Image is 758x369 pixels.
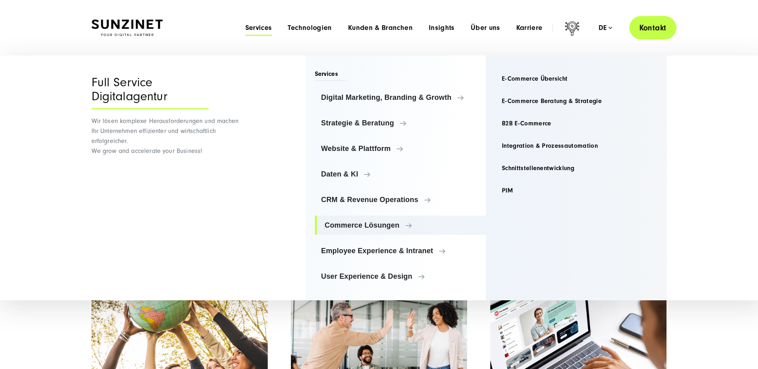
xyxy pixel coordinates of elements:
[288,24,332,32] a: Technologien
[315,139,486,158] a: Website & Plattform
[495,69,657,88] a: E-Commerce Übersicht
[325,221,480,229] span: Commerce Lösungen
[315,88,486,107] a: Digital Marketing, Branding & Growth
[495,91,657,111] a: E-Commerce Beratung & Strategie
[92,117,239,155] span: Wir lösen komplexe Herausforderungen und machen Ihr Unternehmen effizienter und wirtschaftlich er...
[92,75,209,109] div: Full Service Digitalagentur
[92,20,163,36] img: SUNZINET Full Service Digital Agentur
[315,190,486,209] a: CRM & Revenue Operations
[495,181,657,200] a: PIM
[321,247,480,255] span: Employee Experience & Intranet
[315,216,486,235] a: Commerce Lösungen
[315,69,348,81] span: Services
[321,145,480,153] span: Website & Plattform
[429,24,455,32] a: Insights
[495,114,657,133] a: B2B E-Commerce
[321,119,480,127] span: Strategie & Beratung
[245,24,272,32] a: Services
[348,24,413,32] a: Kunden & Branchen
[321,272,480,280] span: User Experience & Design
[321,196,480,204] span: CRM & Revenue Operations
[315,165,486,184] a: Daten & KI
[315,267,486,286] a: User Experience & Design
[599,24,613,32] div: de
[495,136,657,155] a: Integration & Prozessautomation
[495,159,657,178] a: Schnittstellenentwicklung
[516,24,543,32] a: Karriere
[315,113,486,133] a: Strategie & Beratung
[321,170,480,178] span: Daten & KI
[629,16,676,40] a: Kontakt
[321,93,480,101] span: Digital Marketing, Branding & Growth
[471,24,500,32] a: Über uns
[315,241,486,260] a: Employee Experience & Intranet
